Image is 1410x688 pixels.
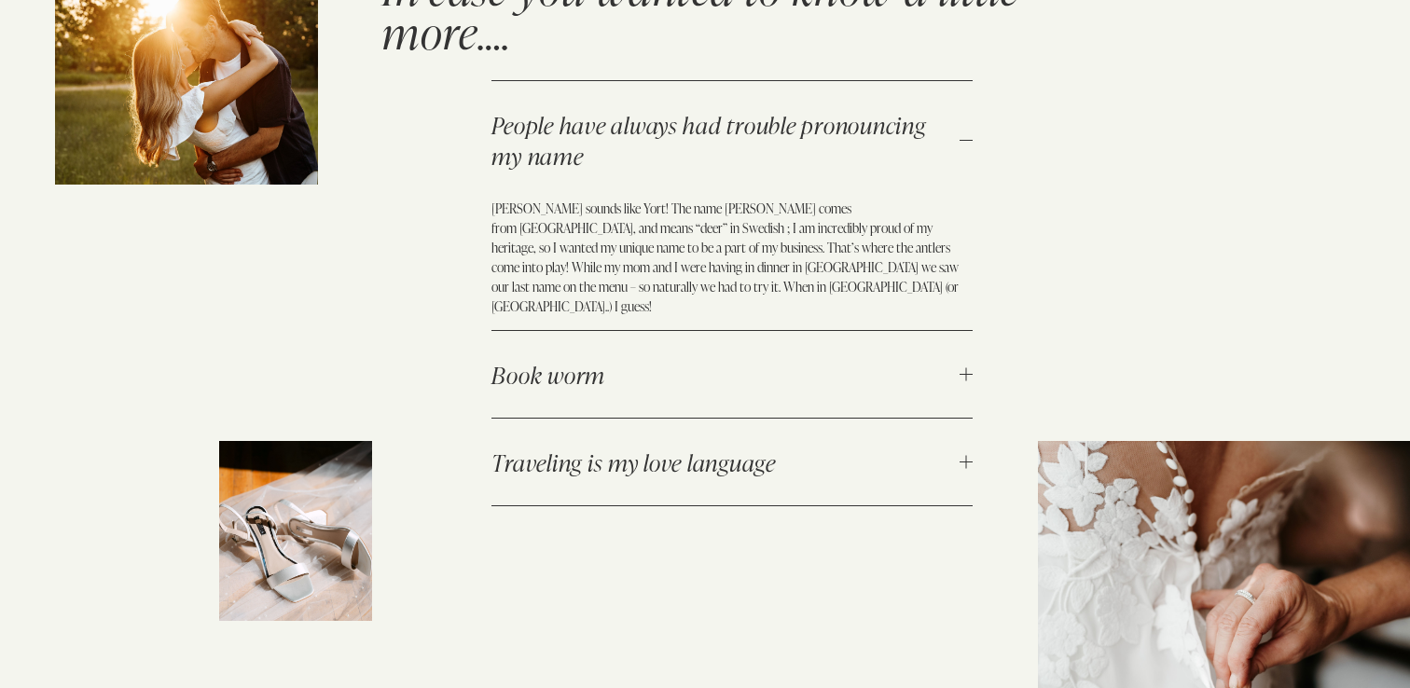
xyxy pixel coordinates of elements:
button: People have always had trouble pronouncing my name [491,81,973,199]
div: People have always had trouble pronouncing my name [491,199,973,330]
button: Traveling is my love language [491,419,973,505]
span: Traveling is my love language [491,447,960,477]
span: Book worm [491,359,960,390]
button: Book worm [491,331,973,418]
span: People have always had trouble pronouncing my name [491,109,960,171]
p: [PERSON_NAME] sounds like Yort! The name [PERSON_NAME] comes from [GEOGRAPHIC_DATA], and means “d... [491,199,973,316]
